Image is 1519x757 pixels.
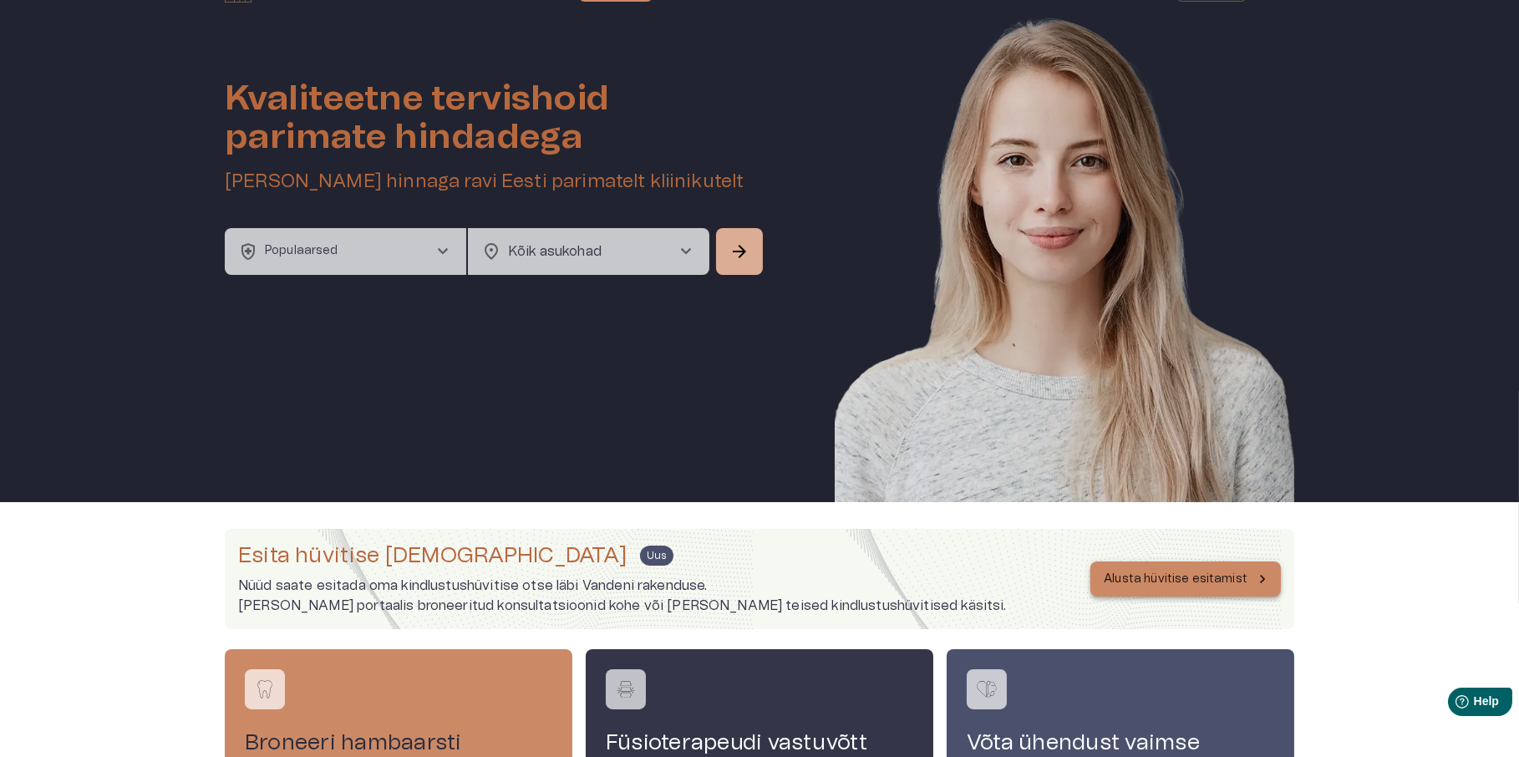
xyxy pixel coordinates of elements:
h4: Esita hüvitise [DEMOGRAPHIC_DATA] [238,542,627,569]
p: Kõik asukohad [508,241,649,262]
span: arrow_forward [729,241,749,262]
span: location_on [481,241,501,262]
p: Alusta hüvitise esitamist [1104,571,1247,588]
span: chevron_right [676,241,696,262]
p: Populaarsed [265,242,338,260]
h5: [PERSON_NAME] hinnaga ravi Eesti parimatelt kliinikutelt [225,170,766,194]
button: Search [716,228,763,275]
p: Nüüd saate esitada oma kindlustushüvitise otse läbi Vandeni rakenduse. [238,576,1007,596]
img: Woman smiling [835,13,1294,552]
h1: Kvaliteetne tervishoid parimate hindadega [225,79,766,156]
img: Broneeri hambaarsti konsultatsioon logo [252,677,277,702]
iframe: Help widget launcher [1389,681,1519,728]
h4: Füsioterapeudi vastuvõtt [606,729,913,756]
button: Alusta hüvitise esitamist [1090,561,1281,597]
button: health_and_safetyPopulaarsedchevron_right [225,228,466,275]
span: health_and_safety [238,241,258,262]
img: Võta ühendust vaimse tervise spetsialistiga logo [974,677,999,702]
span: Uus [640,546,673,566]
p: [PERSON_NAME] portaalis broneeritud konsultatsioonid kohe või [PERSON_NAME] teised kindlustushüvi... [238,596,1007,616]
span: chevron_right [433,241,453,262]
img: Füsioterapeudi vastuvõtt logo [613,677,638,702]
